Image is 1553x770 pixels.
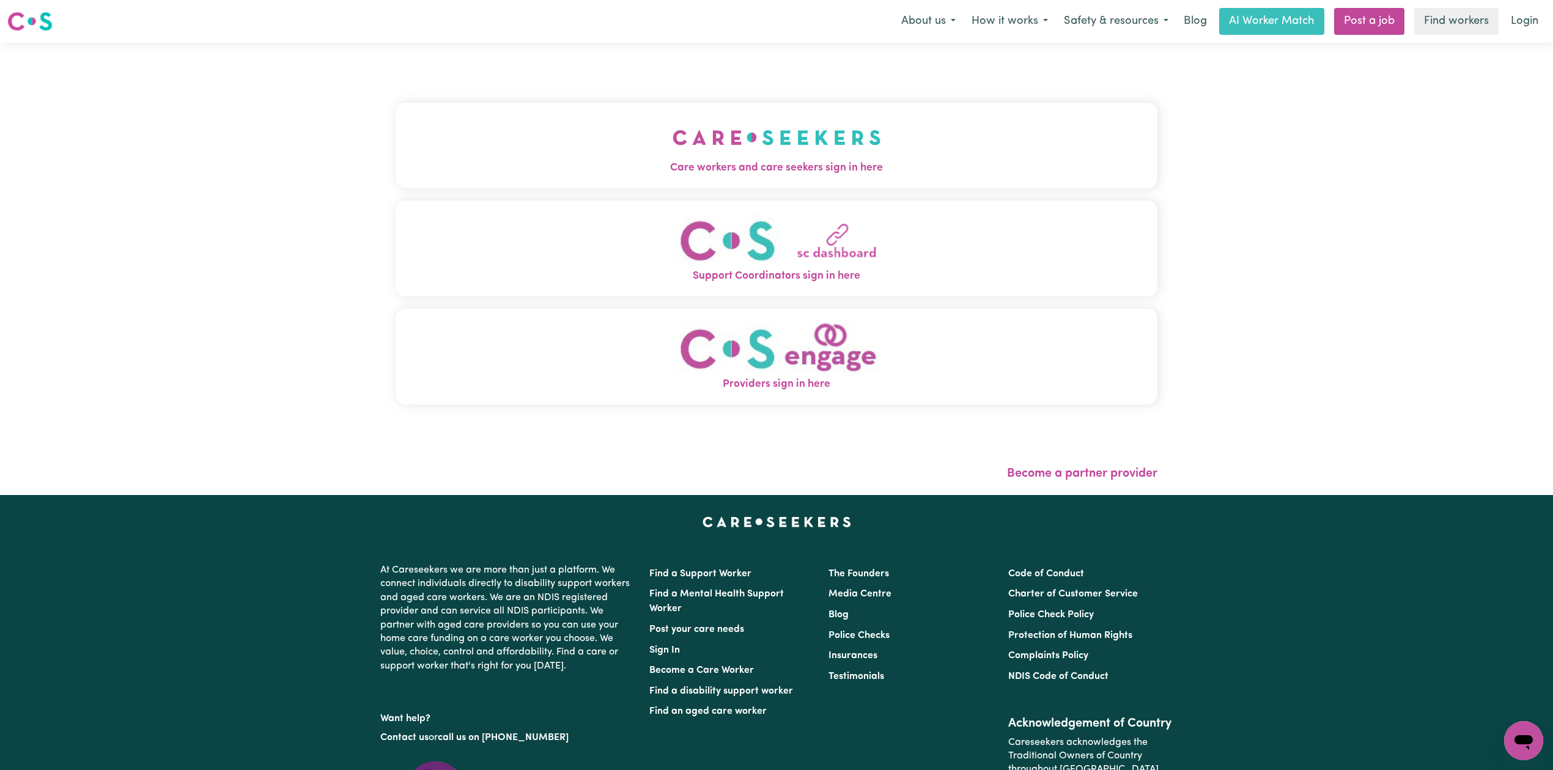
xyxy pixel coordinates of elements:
p: Want help? [380,707,635,725]
a: Insurances [828,651,877,661]
a: Contact us [380,733,429,743]
button: Support Coordinators sign in here [396,200,1157,296]
a: The Founders [828,569,889,579]
a: Careseekers logo [7,7,53,35]
a: Login [1503,8,1546,35]
p: or [380,726,635,749]
span: Care workers and care seekers sign in here [396,160,1157,176]
span: Support Coordinators sign in here [396,268,1157,284]
button: Safety & resources [1056,9,1176,34]
button: Providers sign in here [396,309,1157,405]
button: How it works [964,9,1056,34]
iframe: Button to launch messaging window [1504,721,1543,760]
a: Media Centre [828,589,891,599]
button: Care workers and care seekers sign in here [396,103,1157,188]
h2: Acknowledgement of Country [1008,716,1173,731]
a: Careseekers home page [703,517,851,527]
a: Blog [828,610,849,620]
a: Police Check Policy [1008,610,1094,620]
a: Find an aged care worker [649,706,767,716]
img: Careseekers logo [7,10,53,32]
a: Post your care needs [649,625,744,634]
a: call us on [PHONE_NUMBER] [438,733,569,743]
a: Charter of Customer Service [1008,589,1138,599]
a: Find a Support Worker [649,569,751,579]
button: About us [893,9,964,34]
a: NDIS Code of Conduct [1008,672,1108,681]
a: Become a Care Worker [649,665,754,675]
a: Blog [1176,8,1214,35]
a: Complaints Policy [1008,651,1088,661]
a: Code of Conduct [1008,569,1084,579]
a: Testimonials [828,672,884,681]
a: AI Worker Match [1219,8,1324,35]
a: Sign In [649,645,680,655]
a: Post a job [1334,8,1404,35]
p: At Careseekers we are more than just a platform. We connect individuals directly to disability su... [380,559,635,678]
a: Police Checks [828,631,890,640]
span: Providers sign in here [396,376,1157,392]
a: Become a partner provider [1007,468,1157,480]
a: Protection of Human Rights [1008,631,1132,640]
a: Find a disability support worker [649,686,793,696]
a: Find workers [1414,8,1499,35]
a: Find a Mental Health Support Worker [649,589,784,614]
